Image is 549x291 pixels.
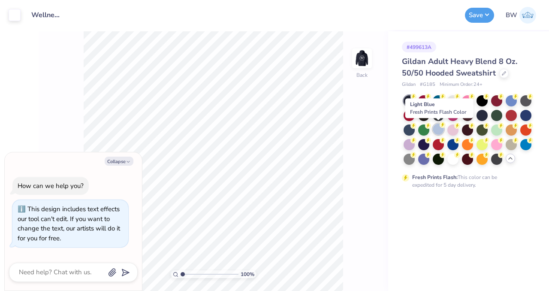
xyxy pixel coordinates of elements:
[241,270,254,278] span: 100 %
[410,109,466,115] span: Fresh Prints Flash Color
[18,205,120,242] div: This design includes text effects our tool can't edit. If you want to change the text, our artist...
[18,182,84,190] div: How can we help you?
[402,42,436,52] div: # 499613A
[402,56,517,78] span: Gildan Adult Heavy Blend 8 Oz. 50/50 Hooded Sweatshirt
[402,81,416,88] span: Gildan
[105,157,133,166] button: Collapse
[25,6,67,24] input: Untitled Design
[412,173,518,189] div: This color can be expedited for 5 day delivery.
[356,71,368,79] div: Back
[506,10,517,20] span: BW
[353,50,371,67] img: Back
[506,7,536,24] a: BW
[420,81,435,88] span: # G185
[440,81,483,88] span: Minimum Order: 24 +
[519,7,536,24] img: Brooke Williams
[405,98,474,118] div: Light Blue
[412,174,458,181] strong: Fresh Prints Flash:
[465,8,494,23] button: Save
